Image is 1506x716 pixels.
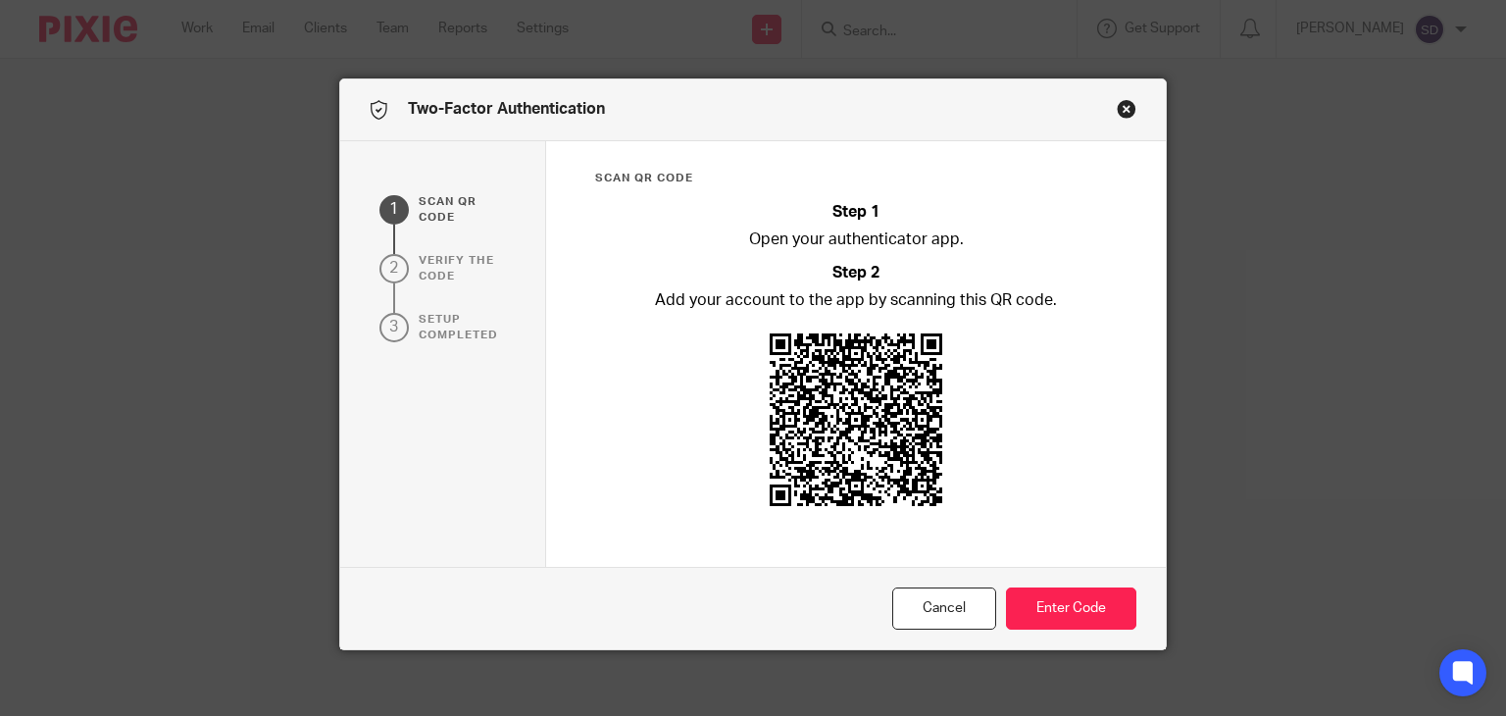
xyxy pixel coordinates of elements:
h3: Scan qr code [595,171,1117,186]
div: 3 [379,313,409,342]
h2: Step 1 [832,201,879,224]
h2: Step 2 [832,262,879,284]
p: Open your authenticator app. [749,229,964,251]
p: Scan qr code [419,194,507,226]
button: Close modal [1117,99,1136,119]
p: Add your account to the app by scanning this QR code. [655,289,1057,312]
span: Two-Factor Authentication [408,101,605,117]
img: QR code [758,322,954,518]
button: Cancel [892,588,996,630]
button: Enter Code [1006,588,1136,630]
p: verify the code [419,253,507,284]
div: 2 [379,254,409,283]
p: Setup completed [419,312,507,343]
div: 1 [379,195,409,225]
